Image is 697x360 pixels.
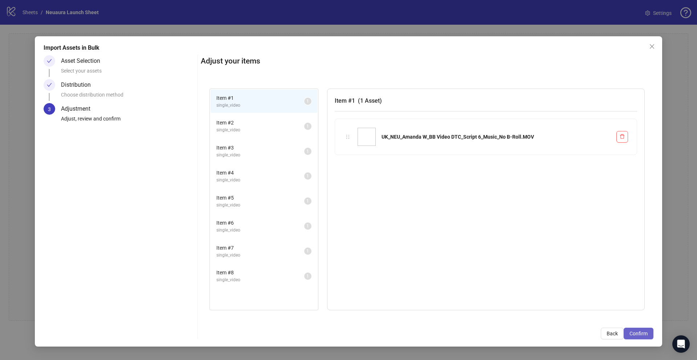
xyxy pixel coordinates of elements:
span: delete [620,134,625,139]
div: Adjust, review and confirm [61,115,195,127]
span: 1 [306,99,309,104]
sup: 1 [304,172,311,180]
div: Distribution [61,79,97,91]
img: UK_NEU_Amanda W_BB Video DTC_Script 6_Music_No B-Roll.MOV [358,128,376,146]
span: check [47,82,52,87]
span: 1 [306,274,309,279]
sup: 1 [304,98,311,105]
span: ( 1 Asset ) [358,97,382,104]
sup: 1 [304,148,311,155]
span: Item # 7 [216,244,304,252]
span: check [47,58,52,64]
span: single_video [216,102,304,109]
span: close [649,44,655,49]
span: 1 [306,224,309,229]
div: Choose distribution method [61,91,195,103]
sup: 1 [304,247,311,255]
h2: Adjust your items [201,55,653,67]
div: Open Intercom Messenger [672,335,690,353]
span: 1 [306,149,309,154]
span: single_video [216,177,304,184]
div: Adjustment [61,103,96,115]
button: Delete [616,131,628,143]
span: single_video [216,277,304,283]
div: Asset Selection [61,55,106,67]
button: Back [601,328,624,339]
sup: 1 [304,197,311,205]
span: Item # 1 [216,94,304,102]
span: Item # 6 [216,219,304,227]
span: Item # 8 [216,269,304,277]
button: Confirm [624,328,653,339]
span: holder [345,134,350,139]
span: Item # 3 [216,144,304,152]
span: Item # 2 [216,119,304,127]
span: single_video [216,152,304,159]
sup: 1 [304,222,311,230]
span: Confirm [629,331,648,336]
span: single_video [216,227,304,234]
span: single_video [216,202,304,209]
span: 1 [306,173,309,179]
span: single_video [216,127,304,134]
span: 3 [48,106,51,112]
span: Item # 5 [216,194,304,202]
sup: 1 [304,273,311,280]
div: Import Assets in Bulk [44,44,653,52]
div: UK_NEU_Amanda W_BB Video DTC_Script 6_Music_No B-Roll.MOV [382,133,611,141]
span: Item # 4 [216,169,304,177]
span: 1 [306,249,309,254]
sup: 1 [304,123,311,130]
div: holder [344,133,352,141]
span: Back [607,331,618,336]
div: Select your assets [61,67,195,79]
button: Close [646,41,658,52]
span: 1 [306,199,309,204]
span: 1 [306,124,309,129]
h3: Item # 1 [335,96,637,105]
span: single_video [216,252,304,259]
